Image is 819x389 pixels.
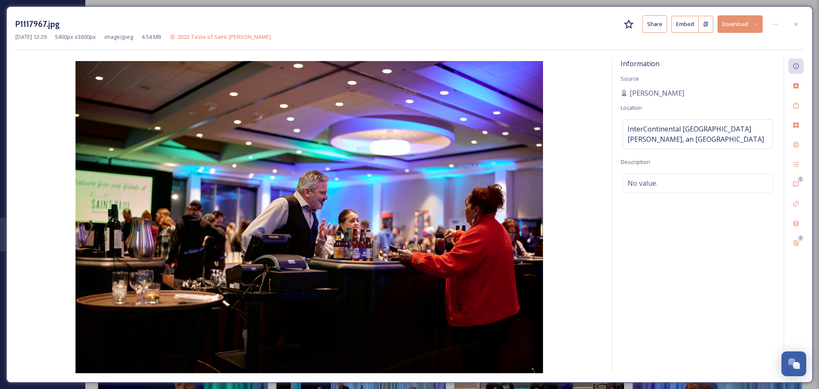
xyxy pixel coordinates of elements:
[627,178,657,188] span: No value.
[621,59,659,68] span: Information
[642,15,667,33] button: Share
[717,15,763,33] button: Download
[798,235,804,241] div: 0
[105,33,133,41] span: image/jpeg
[781,351,806,376] button: Open Chat
[55,33,96,41] span: 5400 px x 3600 px
[15,33,46,41] span: [DATE] 12:29
[630,88,684,98] span: [PERSON_NAME]
[627,124,768,144] span: InterContinental [GEOGRAPHIC_DATA][PERSON_NAME], an [GEOGRAPHIC_DATA]
[621,75,639,82] span: Source
[621,158,650,166] span: Description
[621,104,642,111] span: Location
[798,176,804,182] div: 0
[671,16,699,33] button: Embed
[177,33,271,41] span: 2023 Taste of Saint [PERSON_NAME]
[142,33,161,41] span: 4.54 MB
[15,61,603,373] img: 5-wl-455f8650-088c-4efd-8eaf-75b4f7df4e03.jpg
[15,18,60,30] h3: P1117967.jpg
